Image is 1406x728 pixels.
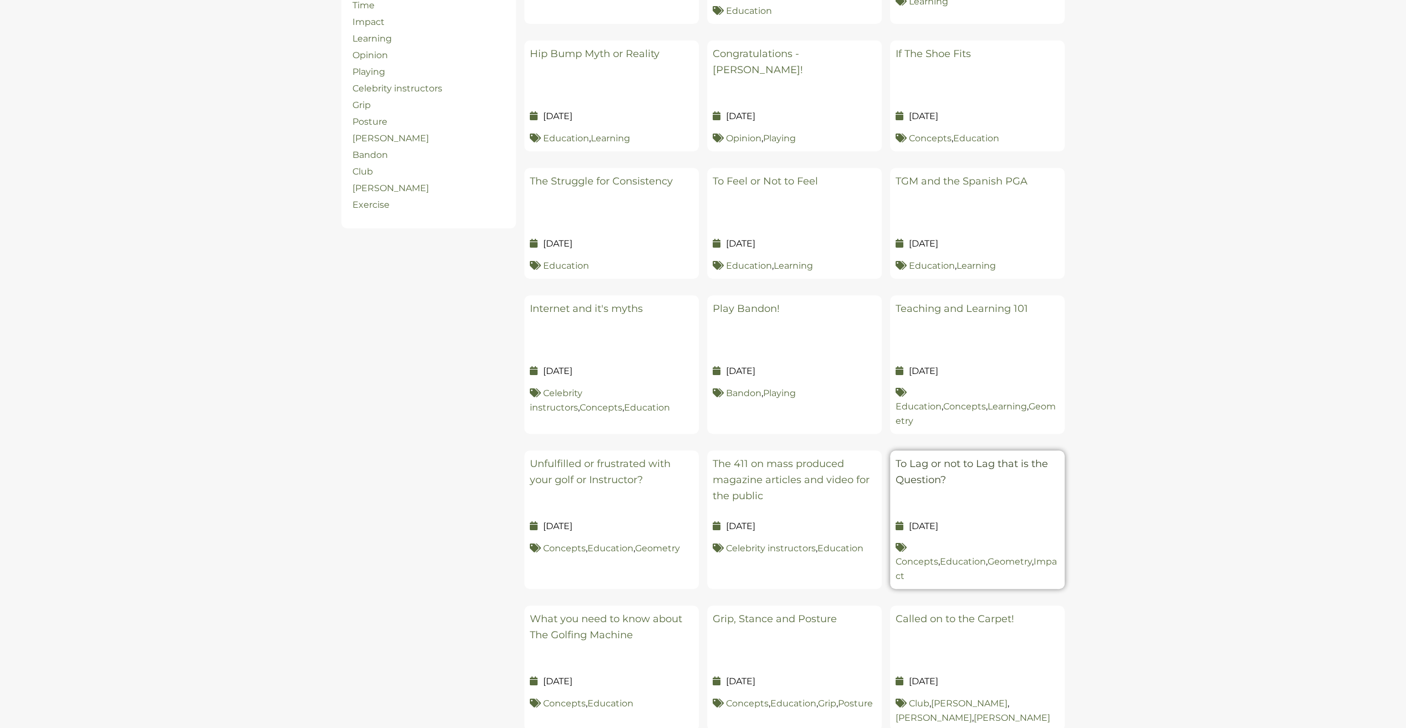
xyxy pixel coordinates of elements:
a: Congratulations - [PERSON_NAME]! [713,48,803,76]
p: [DATE] [530,520,693,533]
p: , , , [713,696,876,711]
a: Called on to the Carpet! [896,613,1014,625]
a: Hip Bump Myth or Reality [530,48,659,60]
a: Concepts [896,556,938,567]
p: [DATE] [530,365,693,378]
a: Bandon [352,150,388,160]
p: [DATE] [713,365,876,378]
a: Education [543,133,589,143]
a: Grip [352,100,371,110]
a: Geometry [896,401,1056,426]
a: Playing [763,133,796,143]
p: [DATE] [713,520,876,533]
a: Learning [591,133,630,143]
p: , [713,131,876,146]
a: Learning [352,33,392,44]
a: [PERSON_NAME] [974,712,1050,723]
a: Concepts [726,698,769,709]
p: , [530,131,693,146]
a: The Struggle for Consistency [530,175,673,187]
a: Education [624,402,670,413]
a: Education [817,543,863,553]
a: Education [726,6,772,16]
a: Concepts [943,401,986,412]
a: Geometry [988,556,1032,567]
a: Celebrity instructors [352,83,442,94]
a: If The Shoe Fits [896,48,971,60]
a: Unfulfilled or frustrated with your golf or Instructor? [530,458,671,486]
p: , [713,541,876,556]
a: To Lag or not to Lag that is the Question? [896,458,1048,486]
a: Education [587,543,633,553]
p: , [896,131,1059,146]
a: Opinion [352,50,388,60]
p: , [713,259,876,273]
a: Celebrity instructors [530,388,582,413]
a: [PERSON_NAME] [352,133,429,143]
a: To Feel or Not to Feel [713,175,818,187]
p: , [530,696,693,711]
a: Opinion [726,133,761,143]
p: [DATE] [713,237,876,250]
a: Play Bandon! [713,303,780,315]
a: Impact [896,556,1057,581]
a: The 411 on mass produced magazine articles and video for the public [713,458,870,503]
a: Education [770,698,816,709]
a: Education [587,698,633,709]
a: Internet and it's myths [530,303,643,315]
a: Learning [957,260,996,271]
a: Playing [352,66,385,77]
p: , [896,259,1059,273]
a: Education [940,556,986,567]
p: [DATE] [530,110,693,123]
p: [DATE] [896,365,1059,378]
a: [PERSON_NAME] [931,698,1008,709]
a: Grip, Stance and Posture [713,613,837,625]
a: Posture [352,116,387,127]
a: Education [953,133,999,143]
p: [DATE] [713,675,876,688]
a: Posture [838,698,873,709]
p: [DATE] [530,675,693,688]
p: [DATE] [713,110,876,123]
a: What you need to know about The Golfing Machine [530,613,682,641]
a: Grip [818,698,836,709]
a: Concepts [909,133,952,143]
a: Teaching and Learning 101 [896,303,1028,315]
a: Education [909,260,955,271]
a: Learning [774,260,813,271]
p: , , , [896,696,1059,725]
p: , [713,386,876,401]
a: Celebrity instructors [726,543,816,553]
p: , , , [896,386,1059,428]
p: [DATE] [530,237,693,250]
a: Concepts [580,402,622,413]
a: TGM and the Spanish PGA [896,175,1027,187]
p: , , [530,541,693,556]
a: Education [543,260,589,271]
p: [DATE] [896,110,1059,123]
p: [DATE] [896,520,1059,533]
a: Education [726,260,772,271]
a: Geometry [635,543,680,553]
a: Club [909,698,929,709]
a: Concepts [543,698,586,709]
a: Learning [988,401,1027,412]
p: [DATE] [896,237,1059,250]
a: [PERSON_NAME] [352,183,429,193]
a: Exercise [352,199,390,210]
a: Playing [763,388,796,398]
a: Bandon [726,388,761,398]
a: [PERSON_NAME] [896,712,972,723]
a: Club [352,166,373,177]
a: Impact [352,17,385,27]
a: Education [896,401,942,412]
p: , , , [896,541,1059,583]
a: Concepts [543,543,586,553]
p: [DATE] [896,675,1059,688]
p: , , [530,386,693,415]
